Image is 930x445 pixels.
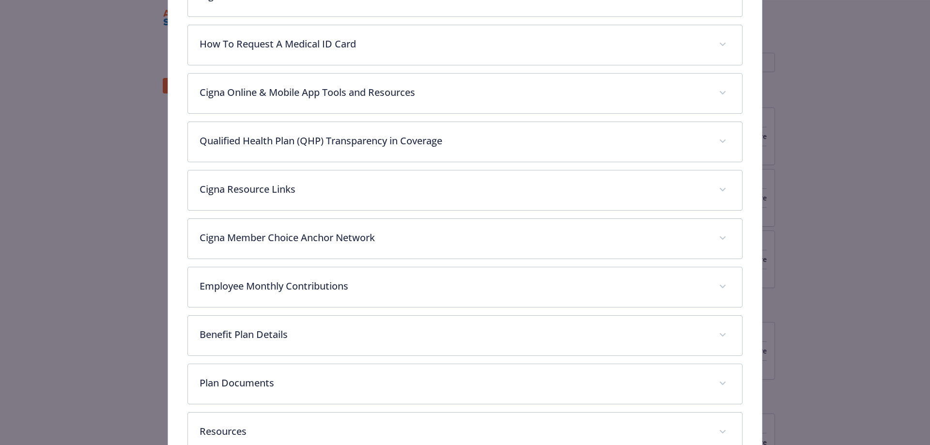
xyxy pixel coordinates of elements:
[188,74,743,113] div: Cigna Online & Mobile App Tools and Resources
[200,134,708,148] p: Qualified Health Plan (QHP) Transparency in Coverage
[188,316,743,355] div: Benefit Plan Details
[188,219,743,259] div: Cigna Member Choice Anchor Network
[200,37,708,51] p: How To Request A Medical ID Card
[188,25,743,65] div: How To Request A Medical ID Card
[188,122,743,162] div: Qualified Health Plan (QHP) Transparency in Coverage
[200,279,708,293] p: Employee Monthly Contributions
[200,424,708,439] p: Resources
[200,85,708,100] p: Cigna Online & Mobile App Tools and Resources
[200,327,708,342] p: Benefit Plan Details
[188,170,743,210] div: Cigna Resource Links
[200,182,708,197] p: Cigna Resource Links
[188,364,743,404] div: Plan Documents
[200,376,708,390] p: Plan Documents
[200,230,708,245] p: Cigna Member Choice Anchor Network
[188,267,743,307] div: Employee Monthly Contributions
